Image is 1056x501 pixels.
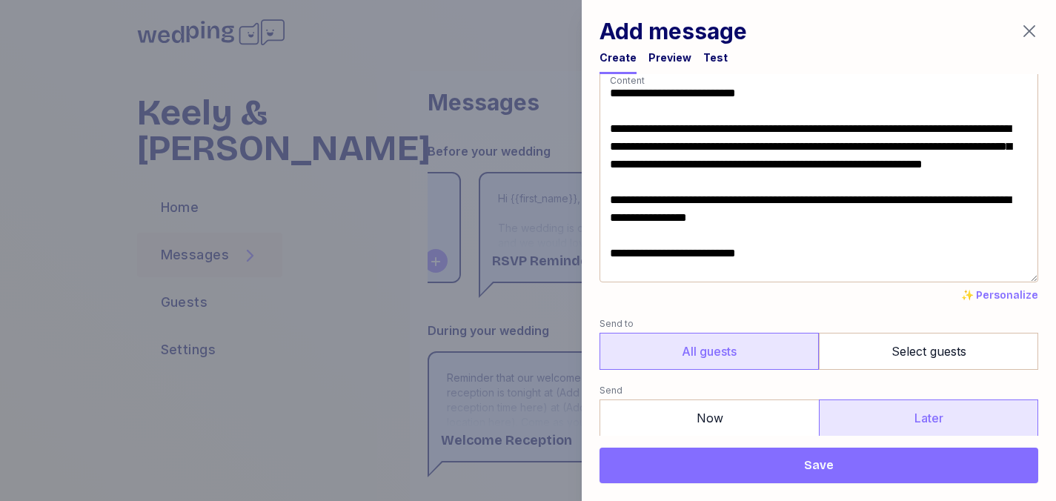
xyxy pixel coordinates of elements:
label: Select guests [819,333,1038,370]
label: Later [819,399,1038,437]
label: Now [600,399,819,437]
label: Send to [600,315,1038,333]
span: Save [804,457,834,474]
label: All guests [600,333,819,370]
button: ✨ Personalize [961,288,1038,303]
div: Test [703,50,728,65]
div: Preview [648,50,691,65]
h1: Add message [600,18,747,44]
div: Create [600,50,637,65]
button: Save [600,448,1038,483]
label: Send [600,382,1038,399]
